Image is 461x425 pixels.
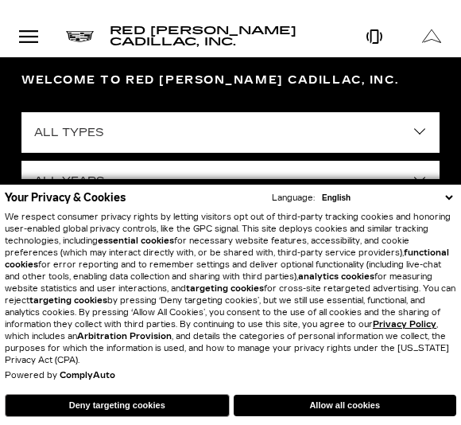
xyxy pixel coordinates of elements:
[5,371,115,380] div: Powered by
[5,394,230,417] button: Deny targeting cookies
[29,296,107,306] strong: targeting cookies
[234,395,457,416] button: Allow all cookies
[110,25,346,48] a: Red [PERSON_NAME] Cadillac, Inc.
[21,112,440,153] select: Filter by type
[5,212,456,367] p: We respect consumer privacy rights by letting visitors opt out of third-party tracking cookies an...
[110,24,296,49] span: Red [PERSON_NAME] Cadillac, Inc.
[318,192,456,204] select: Language Select
[272,194,315,202] div: Language:
[98,236,174,246] strong: essential cookies
[186,284,264,294] strong: targeting cookies
[60,371,115,380] a: ComplyAuto
[77,332,172,341] strong: Arbitration Provision
[21,72,440,89] h3: Welcome to Red [PERSON_NAME] Cadillac, Inc.
[5,189,126,206] span: Your Privacy & Cookies
[21,161,440,201] select: Filter by year
[66,31,94,41] img: Cadillac logo
[373,320,436,329] a: Privacy Policy
[346,17,404,57] a: Open Phone Modal
[298,272,374,282] strong: analytics cookies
